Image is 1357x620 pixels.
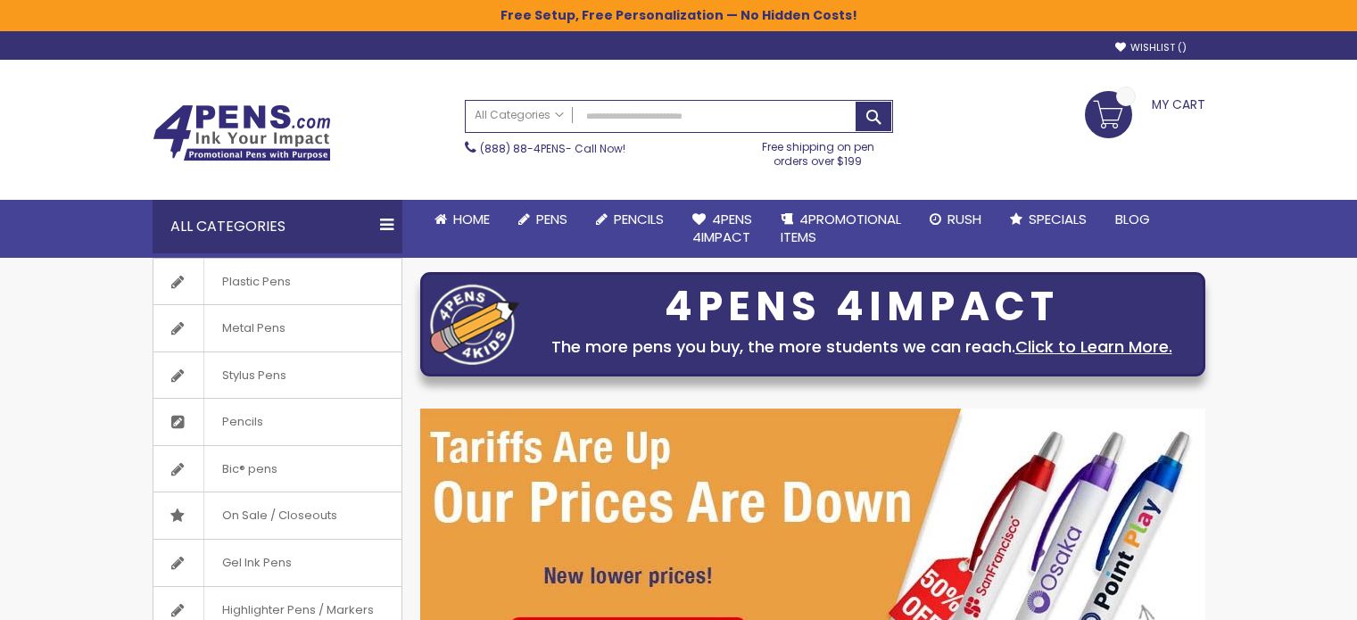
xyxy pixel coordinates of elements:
a: Metal Pens [153,305,401,351]
a: Wishlist [1115,41,1187,54]
span: Pencils [614,210,664,228]
a: Rush [915,200,996,239]
span: Pencils [203,399,281,445]
a: Stylus Pens [153,352,401,399]
a: Pencils [582,200,678,239]
span: Stylus Pens [203,352,304,399]
span: Home [453,210,490,228]
a: Pens [504,200,582,239]
span: On Sale / Closeouts [203,492,355,539]
a: Pencils [153,399,401,445]
a: Blog [1101,200,1164,239]
a: Gel Ink Pens [153,540,401,586]
img: 4Pens Custom Pens and Promotional Products [153,104,331,161]
a: Home [420,200,504,239]
a: (888) 88-4PENS [480,141,566,156]
span: Bic® pens [203,446,295,492]
span: Plastic Pens [203,259,309,305]
span: Metal Pens [203,305,303,351]
div: All Categories [153,200,402,253]
span: - Call Now! [480,141,625,156]
a: Bic® pens [153,446,401,492]
span: 4PROMOTIONAL ITEMS [781,210,901,246]
span: Specials [1029,210,1087,228]
a: Plastic Pens [153,259,401,305]
span: Pens [536,210,567,228]
a: On Sale / Closeouts [153,492,401,539]
span: Gel Ink Pens [203,540,310,586]
a: 4PROMOTIONALITEMS [766,200,915,258]
a: 4Pens4impact [678,200,766,258]
span: 4Pens 4impact [692,210,752,246]
a: Click to Learn More. [1015,335,1172,358]
div: The more pens you buy, the more students we can reach. [528,335,1196,360]
a: All Categories [466,101,573,130]
img: four_pen_logo.png [430,284,519,365]
span: All Categories [475,108,564,122]
a: Specials [996,200,1101,239]
div: 4PENS 4IMPACT [528,288,1196,326]
span: Blog [1115,210,1150,228]
div: Free shipping on pen orders over $199 [743,133,893,169]
span: Rush [947,210,981,228]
